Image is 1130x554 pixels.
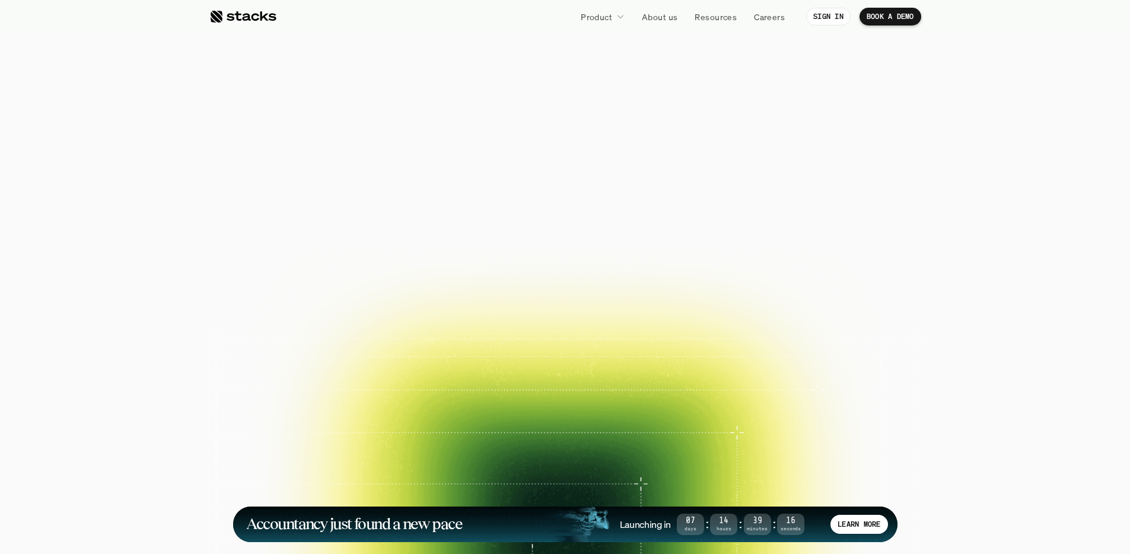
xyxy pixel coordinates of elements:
p: BOOK A DEMO [867,12,914,21]
p: and more [784,375,858,386]
span: Reimagined. [417,125,713,178]
a: Careers [747,6,792,27]
h2: Case study [382,402,413,409]
span: Seconds [777,527,804,531]
p: Careers [754,11,785,23]
h2: Case study [638,340,670,348]
a: Case study [272,301,346,353]
p: LEARN MORE [838,520,880,528]
p: BOOK A DEMO [461,256,529,273]
span: Hours [710,527,737,531]
a: BOOK A DEMO [441,250,550,280]
a: Resources [687,6,744,27]
p: About us [642,11,677,23]
span: 07 [677,518,704,524]
span: Days [677,527,704,531]
p: Close your books faster, smarter, and risk-free with Stacks, the AI tool for accounting teams. [417,192,714,229]
h2: Case study [297,402,328,409]
h1: Accountancy just found a new pace [246,517,463,531]
strong: : [737,517,743,531]
a: Case study [613,301,687,353]
span: The [340,71,435,125]
span: Minutes [744,527,771,531]
a: EXPLORE PRODUCT [556,250,689,280]
a: SIGN IN [806,8,851,26]
a: BOOK A DEMO [860,8,921,26]
span: 39 [744,518,771,524]
a: Accountancy just found a new paceLaunching in07Days:14Hours:39Minutes:16SecondsLEARN MORE [233,507,897,542]
a: About us [635,6,685,27]
h2: Case study [297,340,328,348]
strong: : [704,517,710,531]
a: Case study [272,362,346,413]
span: 14 [710,518,737,524]
span: financial [445,71,650,125]
p: EXPLORE PRODUCT [577,256,669,273]
span: close. [659,71,790,125]
a: Case study [358,301,431,353]
a: Case study [358,362,431,413]
p: Resources [695,11,737,23]
strong: : [771,517,777,531]
span: 16 [777,518,804,524]
p: Product [581,11,612,23]
h4: Launching in [620,518,671,531]
p: SIGN IN [813,12,843,21]
h2: Case study [382,340,413,348]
